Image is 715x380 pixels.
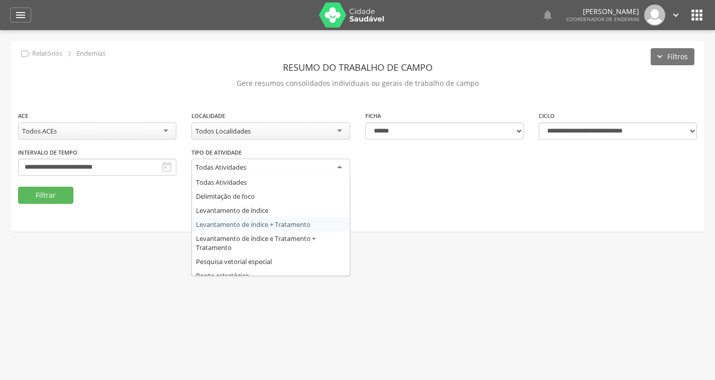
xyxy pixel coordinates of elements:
i:  [689,7,705,23]
i:  [161,161,173,173]
button: Filtrar [18,187,73,204]
a:  [542,5,554,26]
div: Todas Atividades [192,175,349,189]
div: Levantamento de índice e Tratamento + Tratamento [192,231,349,255]
i:  [15,9,27,21]
div: Delimitação de foco [192,189,349,203]
div: Levantamento de índice + Tratamento [192,217,349,231]
i:  [542,9,554,21]
i:  [20,48,31,59]
a:  [10,8,31,23]
a:  [670,5,681,26]
div: Todos Localidades [195,126,251,136]
button: Filtros [651,48,694,65]
div: Levantamento de índice [192,203,349,217]
label: Ciclo [539,112,555,120]
header: Resumo do Trabalho de Campo [18,58,697,76]
label: Tipo de Atividade [191,149,242,157]
p: [PERSON_NAME] [566,8,639,15]
i:  [64,48,75,59]
label: Localidade [191,112,225,120]
p: Endemias [76,50,106,58]
p: Relatórios [32,50,62,58]
span: Coordenador de Endemias [566,16,639,23]
i:  [670,10,681,21]
label: Intervalo de Tempo [18,149,77,157]
label: Ficha [365,112,381,120]
label: ACE [18,112,28,120]
p: Gere resumos consolidados individuais ou gerais de trabalho de campo [18,76,697,90]
div: Todos ACEs [22,126,57,136]
div: Ponto estratégico [192,269,349,283]
div: Pesquisa vetorial especial [192,255,349,269]
div: Todas Atividades [195,163,246,172]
